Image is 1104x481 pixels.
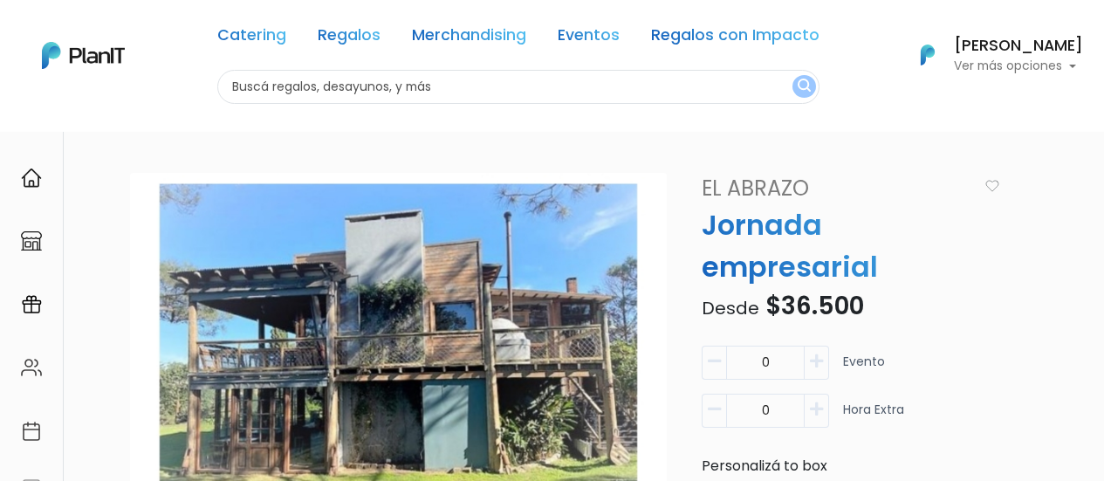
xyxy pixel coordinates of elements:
[691,204,1010,288] p: Jornada empresarial
[651,28,819,49] a: Regalos con Impacto
[21,421,42,442] img: calendar-87d922413cdce8b2cf7b7f5f62616a5cf9e4887200fb71536465627b3292af00.svg
[318,28,381,49] a: Regalos
[954,60,1083,72] p: Ver más opciones
[843,353,885,387] p: Evento
[217,70,819,104] input: Buscá regalos, desayunos, y más
[985,180,999,192] img: heart_icon
[702,296,759,320] span: Desde
[21,357,42,378] img: people-662611757002400ad9ed0e3c099ab2801c6687ba6c219adb57efc949bc21e19d.svg
[21,294,42,315] img: campaigns-02234683943229c281be62815700db0a1741e53638e28bf9629b52c665b00959.svg
[898,32,1083,78] button: PlanIt Logo [PERSON_NAME] Ver más opciones
[217,28,286,49] a: Catering
[42,42,125,69] img: PlanIt Logo
[558,28,620,49] a: Eventos
[765,289,864,323] span: $36.500
[21,230,42,251] img: marketplace-4ceaa7011d94191e9ded77b95e3339b90024bf715f7c57f8cf31f2d8c509eaba.svg
[691,173,984,204] a: El abrazo
[412,28,526,49] a: Merchandising
[954,38,1083,54] h6: [PERSON_NAME]
[909,36,947,74] img: PlanIt Logo
[843,401,904,435] p: Hora extra
[798,79,811,95] img: search_button-432b6d5273f82d61273b3651a40e1bd1b912527efae98b1b7a1b2c0702e16a8d.svg
[21,168,42,189] img: home-e721727adea9d79c4d83392d1f703f7f8bce08238fde08b1acbfd93340b81755.svg
[691,456,1010,477] div: Personalizá to box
